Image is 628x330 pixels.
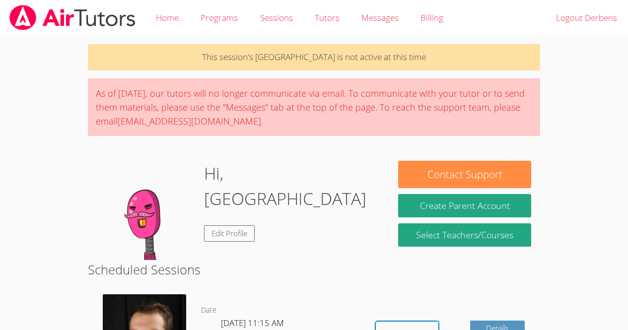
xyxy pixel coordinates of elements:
img: default.png [97,161,196,260]
span: Messages [361,12,399,23]
span: [DATE] 11:15 AM [221,317,284,329]
h1: Hi, [GEOGRAPHIC_DATA] [204,161,380,211]
div: As of [DATE], our tutors will no longer communicate via email. To communicate with your tutor or ... [88,78,540,136]
dt: Date [201,304,216,317]
p: This session's [GEOGRAPHIC_DATA] is not active at this time [88,44,540,70]
img: airtutors_banner-c4298cdbf04f3fff15de1276eac7730deb9818008684d7c2e4769d2f7ddbe033.png [8,5,137,30]
a: Select Teachers/Courses [398,223,531,247]
h2: Scheduled Sessions [88,260,540,279]
a: Edit Profile [204,225,255,242]
button: Create Parent Account [398,194,531,217]
button: Contact Support [398,161,531,188]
